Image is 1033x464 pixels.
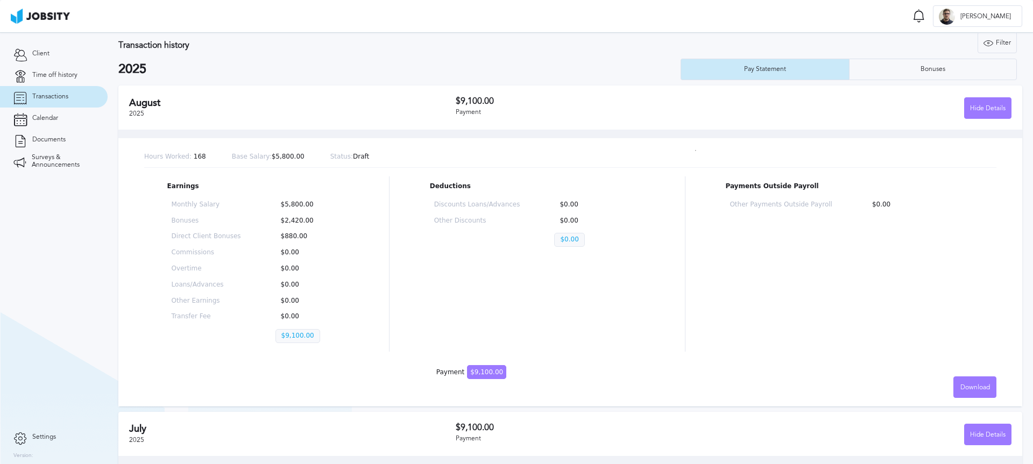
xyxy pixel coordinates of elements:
[129,97,456,109] h2: August
[172,297,241,305] p: Other Earnings
[172,217,241,225] p: Bonuses
[129,110,144,117] span: 2025
[275,297,345,305] p: $0.00
[275,233,345,240] p: $880.00
[867,201,969,209] p: $0.00
[13,453,33,459] label: Version:
[118,62,681,77] h2: 2025
[739,66,791,73] div: Pay Statement
[456,423,734,432] h3: $9,100.00
[32,50,49,58] span: Client
[167,183,349,190] p: Earnings
[456,435,734,442] div: Payment
[434,201,520,209] p: Discounts Loans/Advances
[129,423,456,434] h2: July
[11,9,70,24] img: ab4bad089aa723f57921c736e9817d99.png
[456,96,734,106] h3: $9,100.00
[172,201,241,209] p: Monthly Salary
[172,313,241,320] p: Transfer Fee
[681,59,849,80] button: Pay Statement
[965,424,1011,446] div: Hide Details
[730,201,832,209] p: Other Payments Outside Payroll
[978,32,1017,53] button: Filter
[275,249,345,256] p: $0.00
[960,384,990,391] span: Download
[275,281,345,289] p: $0.00
[275,265,345,273] p: $0.00
[275,217,345,225] p: $2,420.00
[144,153,206,161] p: 168
[232,153,305,161] p: $5,800.00
[456,109,734,116] div: Payment
[978,32,1016,54] div: Filter
[554,201,640,209] p: $0.00
[554,217,640,225] p: $0.00
[964,97,1011,119] button: Hide Details
[232,153,272,160] span: Base Salary:
[849,59,1017,80] button: Bonuses
[955,13,1016,20] span: [PERSON_NAME]
[129,436,144,444] span: 2025
[275,329,320,343] p: $9,100.00
[915,66,951,73] div: Bonuses
[32,72,77,79] span: Time off history
[436,369,506,376] div: Payment
[330,153,353,160] span: Status:
[430,183,645,190] p: Deductions
[144,153,192,160] span: Hours Worked:
[939,9,955,25] div: R
[330,153,370,161] p: Draft
[964,424,1011,445] button: Hide Details
[467,365,506,379] span: $9,100.00
[118,40,610,50] h3: Transaction history
[32,154,94,169] span: Surveys & Announcements
[32,93,68,101] span: Transactions
[32,115,58,122] span: Calendar
[965,98,1011,119] div: Hide Details
[275,313,345,320] p: $0.00
[172,233,241,240] p: Direct Client Bonuses
[32,433,56,441] span: Settings
[32,136,66,144] span: Documents
[275,201,345,209] p: $5,800.00
[172,265,241,273] p: Overtime
[434,217,520,225] p: Other Discounts
[953,376,996,398] button: Download
[554,233,584,247] p: $0.00
[933,5,1022,27] button: R[PERSON_NAME]
[172,249,241,256] p: Commissions
[725,183,973,190] p: Payments Outside Payroll
[172,281,241,289] p: Loans/Advances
